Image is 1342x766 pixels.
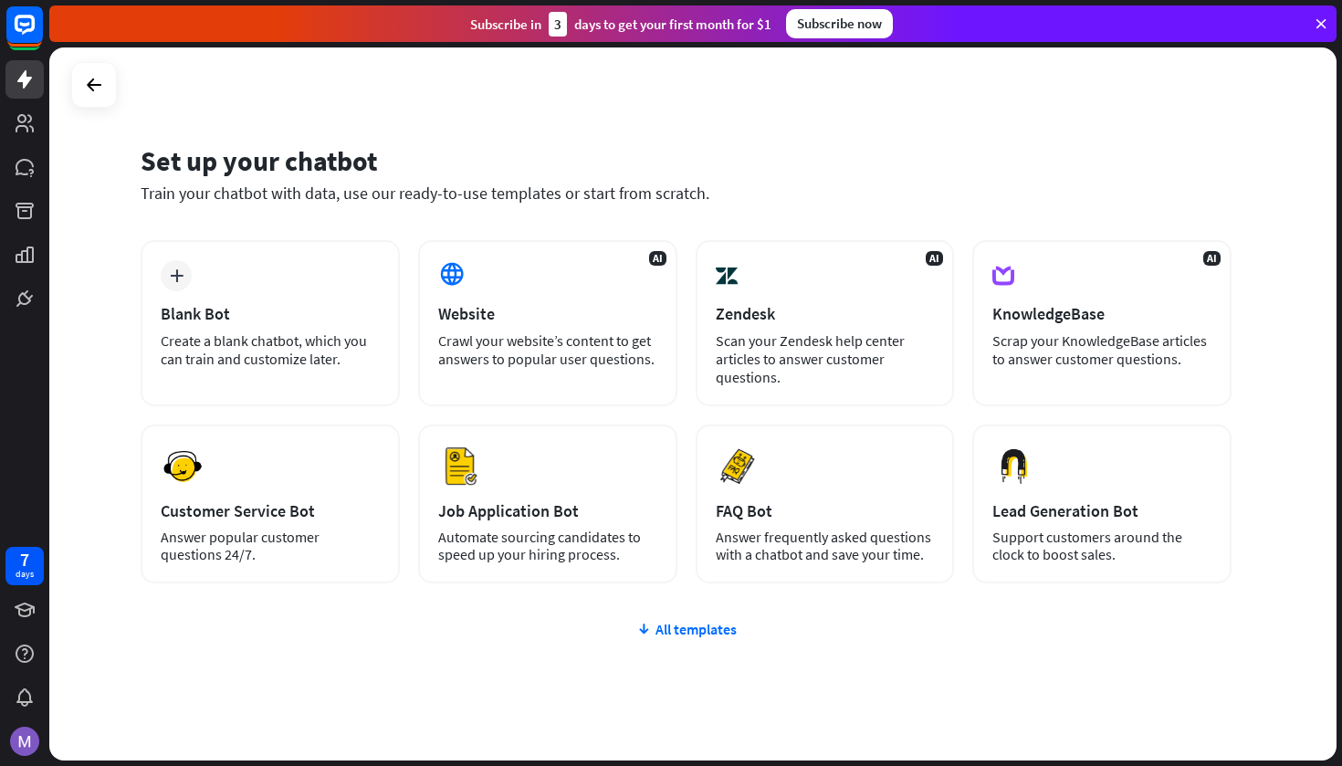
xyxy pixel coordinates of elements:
div: Create a blank chatbot, which you can train and customize later. [161,331,380,368]
span: AI [926,251,943,266]
div: Lead Generation Bot [992,500,1211,521]
div: Job Application Bot [438,500,657,521]
div: Website [438,303,657,324]
div: Scan your Zendesk help center articles to answer customer questions. [716,331,935,386]
div: Automate sourcing candidates to speed up your hiring process. [438,529,657,563]
div: Answer frequently asked questions with a chatbot and save your time. [716,529,935,563]
div: Blank Bot [161,303,380,324]
div: Answer popular customer questions 24/7. [161,529,380,563]
div: Support customers around the clock to boost sales. [992,529,1211,563]
span: AI [649,251,666,266]
div: Subscribe now [786,9,893,38]
div: days [16,568,34,581]
a: 7 days [5,547,44,585]
div: Set up your chatbot [141,143,1232,178]
div: Crawl your website’s content to get answers to popular user questions. [438,331,657,368]
span: AI [1203,251,1221,266]
div: 3 [549,12,567,37]
div: 7 [20,551,29,568]
div: Customer Service Bot [161,500,380,521]
i: plus [170,269,183,282]
div: Train your chatbot with data, use our ready-to-use templates or start from scratch. [141,183,1232,204]
div: Scrap your KnowledgeBase articles to answer customer questions. [992,331,1211,368]
div: KnowledgeBase [992,303,1211,324]
div: Zendesk [716,303,935,324]
div: Subscribe in days to get your first month for $1 [470,12,771,37]
div: FAQ Bot [716,500,935,521]
div: All templates [141,620,1232,638]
